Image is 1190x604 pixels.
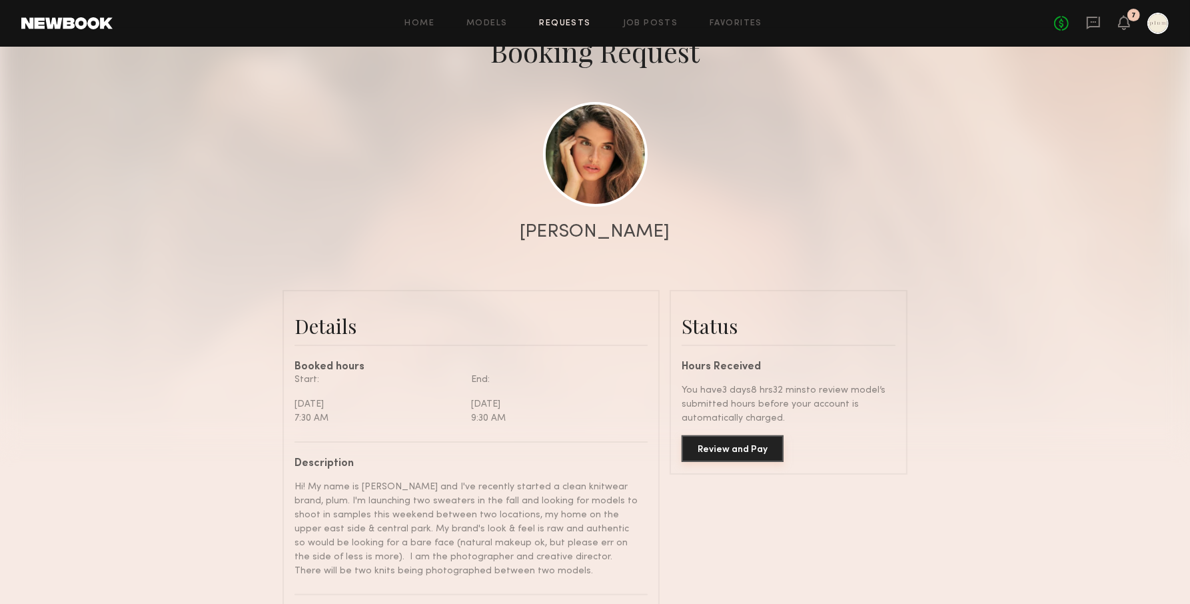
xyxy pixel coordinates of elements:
button: Review and Pay [682,435,784,462]
div: Status [682,313,895,339]
div: Start: [295,373,461,387]
div: 9:30 AM [471,411,638,425]
div: Hours Received [682,362,895,373]
div: 7:30 AM [295,411,461,425]
div: Description [295,459,638,469]
div: Details [295,313,648,339]
a: Job Posts [623,19,678,28]
div: Hi! My name is [PERSON_NAME] and I've recently started a clean knitwear brand, plum. I'm launchin... [295,480,638,578]
div: [DATE] [295,397,461,411]
a: Home [405,19,435,28]
div: End: [471,373,638,387]
div: Booked hours [295,362,648,373]
div: [DATE] [471,397,638,411]
div: 7 [1131,12,1136,19]
div: Booking Request [490,33,700,70]
a: Requests [540,19,591,28]
div: You have 3 days 8 hrs 32 mins to review model’s submitted hours before your account is automatica... [682,383,895,425]
div: [PERSON_NAME] [520,223,670,241]
a: Favorites [710,19,762,28]
a: Models [466,19,507,28]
